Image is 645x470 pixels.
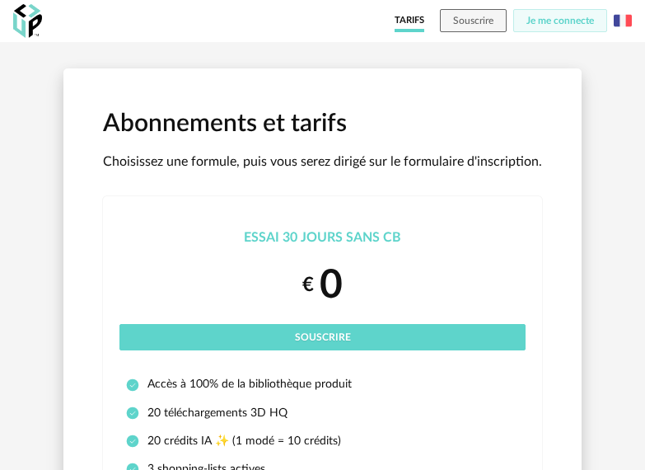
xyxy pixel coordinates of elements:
[126,434,519,449] li: 20 crédits IA ✨ (1 modé = 10 crédits)
[103,108,542,140] h1: Abonnements et tarifs
[119,324,526,350] button: Souscrire
[302,273,314,298] small: €
[614,12,632,30] img: fr
[513,9,607,32] button: Je me connecte
[13,4,42,38] img: OXP
[295,332,351,342] span: Souscrire
[126,406,519,421] li: 20 téléchargements 3D HQ
[103,153,542,171] p: Choisissez une formule, puis vous serez dirigé sur le formulaire d'inscription.
[119,229,526,247] div: Essai 30 jours sans CB
[453,16,493,26] span: Souscrire
[526,16,594,26] span: Je me connecte
[320,266,343,305] span: 0
[395,9,424,32] a: Tarifs
[440,9,507,32] button: Souscrire
[126,377,519,392] li: Accès à 100% de la bibliothèque produit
